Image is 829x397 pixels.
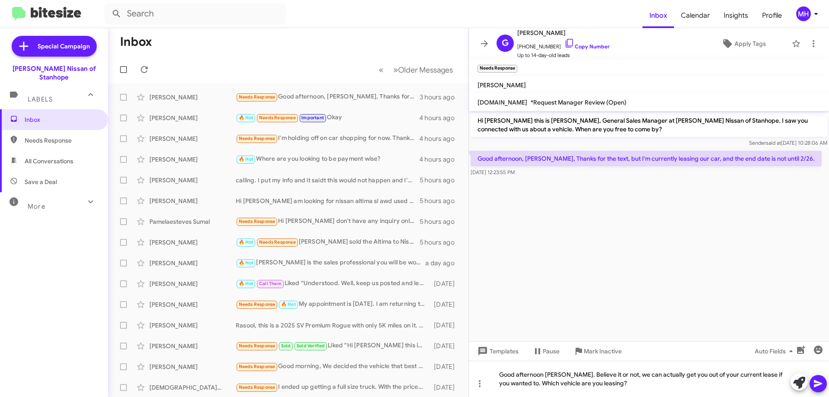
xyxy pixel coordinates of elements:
[420,176,462,184] div: 5 hours ago
[525,343,566,359] button: Pause
[25,157,73,165] span: All Conversations
[379,64,383,75] span: «
[531,98,626,106] span: *Request Manager Review (Open)
[517,38,610,51] span: [PHONE_NUMBER]
[239,94,275,100] span: Needs Response
[543,343,560,359] span: Pause
[236,216,420,226] div: Hi [PERSON_NAME] don't have any inquiry only wondering if the license plate has come yet for the ...
[419,155,462,164] div: 4 hours ago
[430,279,462,288] div: [DATE]
[239,156,253,162] span: 🔥 Hot
[149,238,236,247] div: [PERSON_NAME]
[420,197,462,205] div: 5 hours ago
[104,3,286,24] input: Search
[420,217,462,226] div: 5 hours ago
[398,65,453,75] span: Older Messages
[388,61,458,79] button: Next
[239,239,253,245] span: 🔥 Hot
[239,136,275,141] span: Needs Response
[12,36,97,57] a: Special Campaign
[420,238,462,247] div: 5 hours ago
[236,258,425,268] div: [PERSON_NAME] is the sales professional you will be working with, he is in [DATE] from 9-8 and [D...
[642,3,674,28] a: Inbox
[239,384,275,390] span: Needs Response
[419,134,462,143] div: 4 hours ago
[149,362,236,371] div: [PERSON_NAME]
[236,92,420,102] div: Good afternoon, [PERSON_NAME], Thanks for the text, but I'm currently leasing our car, and the en...
[149,342,236,350] div: [PERSON_NAME]
[469,361,829,397] div: Good afternoon [PERSON_NAME]. Believe it or not, we can actually get you out of your current leas...
[149,134,236,143] div: [PERSON_NAME]
[236,113,419,123] div: Okay
[239,281,253,286] span: 🔥 Hot
[301,115,324,121] span: Important
[28,203,45,210] span: More
[674,3,717,28] a: Calendar
[239,364,275,369] span: Needs Response
[478,98,527,106] span: [DOMAIN_NAME]
[748,343,803,359] button: Auto Fields
[796,6,811,21] div: MH
[149,217,236,226] div: Pamelaesteves Sumal
[25,136,98,145] span: Needs Response
[766,140,781,146] span: said at
[149,93,236,102] div: [PERSON_NAME]
[149,300,236,309] div: [PERSON_NAME]
[120,35,152,49] h1: Inbox
[517,28,610,38] span: [PERSON_NAME]
[430,362,462,371] div: [DATE]
[149,321,236,330] div: [PERSON_NAME]
[149,176,236,184] div: [PERSON_NAME]
[149,155,236,164] div: [PERSON_NAME]
[517,51,610,60] span: Up to 14-day-old leads
[471,151,822,166] p: Good afternoon, [PERSON_NAME], Thanks for the text, but I'm currently leasing our car, and the en...
[755,343,796,359] span: Auto Fields
[420,93,462,102] div: 3 hours ago
[755,3,789,28] a: Profile
[25,178,57,186] span: Save a Deal
[430,383,462,392] div: [DATE]
[236,299,430,309] div: My appointment is [DATE]. I am returning the car because the car is still not fixed.
[239,115,253,121] span: 🔥 Hot
[239,343,275,349] span: Needs Response
[502,36,509,50] span: G
[236,133,419,143] div: I'm holding off on car shopping for now. Thanks anyway.
[38,42,90,51] span: Special Campaign
[374,61,458,79] nav: Page navigation example
[239,260,253,266] span: 🔥 Hot
[430,321,462,330] div: [DATE]
[236,341,430,351] div: Liked “Hi [PERSON_NAME] this is [PERSON_NAME], General Sales Manager at [PERSON_NAME] Nissan of S...
[236,176,420,184] div: calling. I put my info and it saidt this would not happen and I'm getting 20 calls/texts daily. I...
[734,36,766,51] span: Apply Tags
[476,343,519,359] span: Templates
[564,43,610,50] a: Copy Number
[236,197,420,205] div: Hi [PERSON_NAME] am looking for nissan altima sl awd used 2024. However my budget is 27500 out th...
[419,114,462,122] div: 4 hours ago
[393,64,398,75] span: »
[239,302,275,307] span: Needs Response
[236,362,430,372] div: Good morning, We decided the vehicle that best met our needs & wants was a white 2025 Nissan Fron...
[584,343,622,359] span: Mark Inactive
[259,115,296,121] span: Needs Response
[297,343,325,349] span: Sold Verified
[478,65,517,73] small: Needs Response
[149,279,236,288] div: [PERSON_NAME]
[149,383,236,392] div: [DEMOGRAPHIC_DATA][PERSON_NAME]
[478,81,526,89] span: [PERSON_NAME]
[149,197,236,205] div: [PERSON_NAME]
[236,382,430,392] div: I ended up getting a full size truck. With the prices of the mid sized it didn't make sense to mo...
[281,302,296,307] span: 🔥 Hot
[281,343,291,349] span: Sold
[259,281,282,286] span: Call Them
[425,259,462,267] div: a day ago
[430,342,462,350] div: [DATE]
[149,259,236,267] div: [PERSON_NAME]
[469,343,525,359] button: Templates
[236,237,420,247] div: [PERSON_NAME] sold the Altima to Nissan inn Denville and got a new pathfinder
[566,343,629,359] button: Mark Inactive
[789,6,820,21] button: MH
[259,239,296,245] span: Needs Response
